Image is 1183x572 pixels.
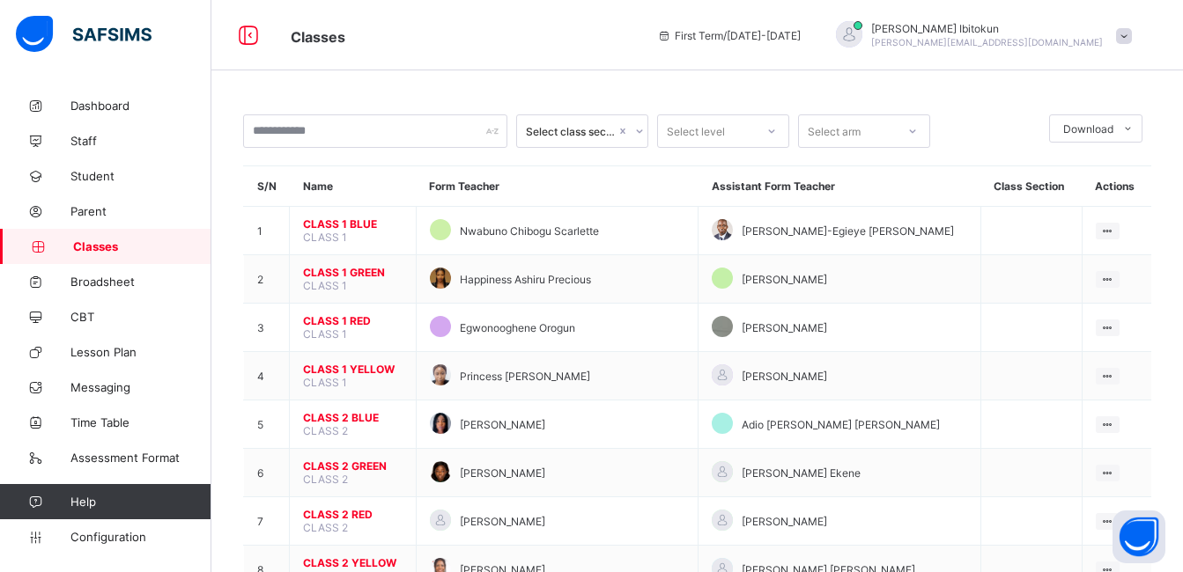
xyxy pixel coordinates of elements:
td: 4 [244,352,290,400]
span: Time Table [70,415,211,429]
span: [PERSON_NAME] Ibitokun [871,22,1103,35]
span: [PERSON_NAME] [742,515,827,528]
span: Assessment Format [70,451,211,465]
span: Classes [73,239,211,253]
span: CLASS 2 [303,424,348,437]
th: Name [290,166,417,207]
span: Student [70,169,211,183]
span: Dashboard [70,99,211,113]
td: 7 [244,497,290,546]
span: [PERSON_NAME] [460,418,545,431]
span: CLASS 1 [303,231,347,244]
span: CLASS 2 RED [303,508,403,521]
span: Messaging [70,380,211,394]
td: 6 [244,449,290,497]
span: Help [70,495,211,509]
img: safsims [16,16,152,53]
div: Select arm [808,114,861,148]
span: Broadsheet [70,275,211,289]
th: Assistant Form Teacher [699,166,981,207]
div: Select level [667,114,725,148]
span: CLASS 1 [303,376,347,389]
span: CLASS 2 [303,473,348,486]
span: CLASS 1 YELLOW [303,363,403,376]
span: Staff [70,134,211,148]
span: CLASS 2 BLUE [303,411,403,424]
span: CLASS 1 [303,279,347,292]
span: Happiness Ashiru Precious [460,273,591,286]
span: [PERSON_NAME] [460,515,545,528]
span: [PERSON_NAME] Ekene [742,466,861,480]
span: Adio [PERSON_NAME] [PERSON_NAME] [742,418,940,431]
span: CLASS 2 YELLOW [303,556,403,569]
span: [PERSON_NAME]-Egieye [PERSON_NAME] [742,224,954,238]
td: 1 [244,207,290,255]
span: Parent [70,204,211,218]
span: Lesson Plan [70,345,211,359]
div: OlufemiIbitokun [818,21,1141,50]
span: CLASS 1 GREEN [303,266,403,279]
span: CLASS 2 [303,521,348,534]
span: Nwabuno Chibogu Scarlette [460,224,599,238]
span: [PERSON_NAME] [742,321,827,334]
span: [PERSON_NAME][EMAIL_ADDRESS][DOMAIN_NAME] [871,37,1103,48]
span: Egwonooghene Orogun [460,321,575,334]
span: [PERSON_NAME] [742,370,827,383]
span: [PERSON_NAME] [742,273,827,286]
span: Configuration [70,530,211,544]
th: Class Section [980,166,1082,207]
span: [PERSON_NAME] [460,466,545,480]
button: Open asap [1113,510,1165,563]
td: 5 [244,400,290,449]
td: 3 [244,304,290,352]
span: session/term information [657,29,801,42]
th: S/N [244,166,290,207]
th: Actions [1082,166,1151,207]
span: Download [1063,122,1113,136]
div: Select class section [526,125,616,138]
span: CLASS 1 BLUE [303,217,403,231]
span: Princess [PERSON_NAME] [460,370,590,383]
span: Classes [291,28,345,46]
span: CLASS 1 RED [303,314,403,327]
th: Form Teacher [416,166,699,207]
span: CBT [70,310,211,324]
span: CLASS 1 [303,327,347,341]
td: 2 [244,255,290,304]
span: CLASS 2 GREEN [303,459,403,473]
